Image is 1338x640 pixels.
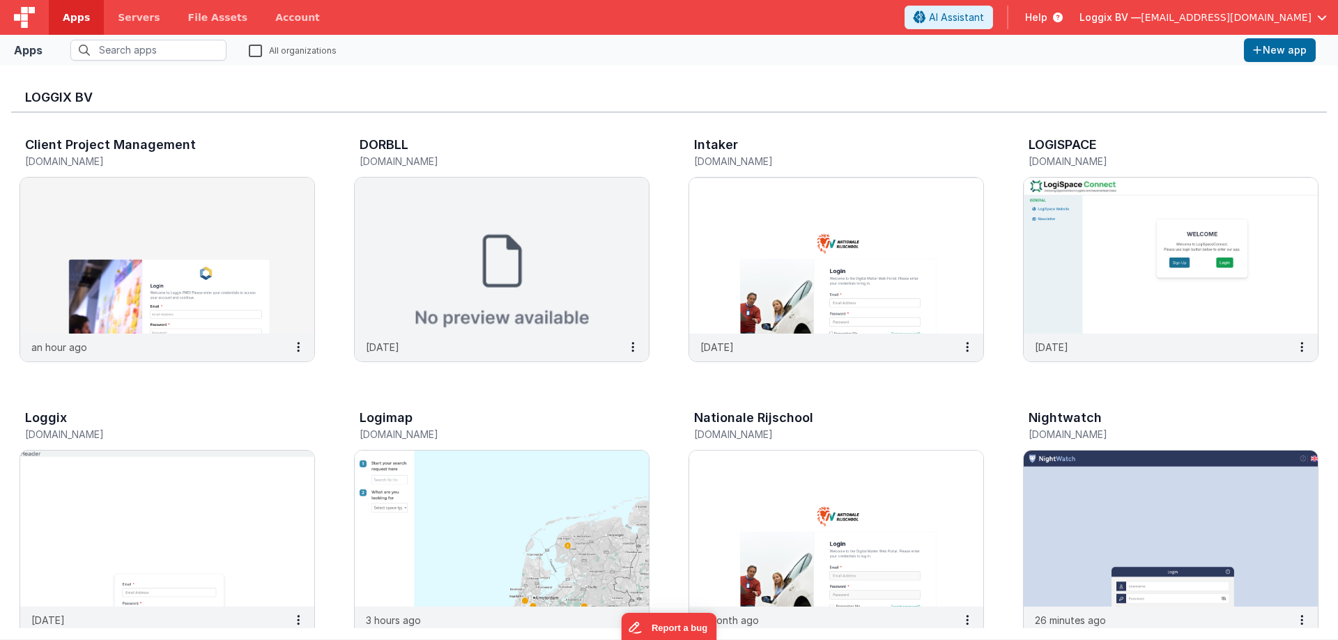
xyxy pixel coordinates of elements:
[360,156,615,166] h5: [DOMAIN_NAME]
[366,340,399,354] p: [DATE]
[360,429,615,439] h5: [DOMAIN_NAME]
[360,138,408,152] h3: DORBLL
[700,613,759,627] p: a month ago
[1035,613,1106,627] p: 26 minutes ago
[694,138,738,152] h3: Intaker
[905,6,993,29] button: AI Assistant
[929,10,984,24] span: AI Assistant
[188,10,248,24] span: File Assets
[1079,10,1327,24] button: Loggix BV — [EMAIL_ADDRESS][DOMAIN_NAME]
[366,613,421,627] p: 3 hours ago
[31,613,65,627] p: [DATE]
[694,156,949,166] h5: [DOMAIN_NAME]
[1029,429,1284,439] h5: [DOMAIN_NAME]
[1029,411,1102,425] h3: Nightwatch
[694,429,949,439] h5: [DOMAIN_NAME]
[700,340,734,354] p: [DATE]
[14,42,43,58] div: Apps
[25,411,67,425] h3: Loggix
[25,156,280,166] h5: [DOMAIN_NAME]
[694,411,813,425] h3: Nationale Rijschool
[1025,10,1047,24] span: Help
[1029,156,1284,166] h5: [DOMAIN_NAME]
[25,91,1313,104] h3: Loggix BV
[360,411,413,425] h3: Logimap
[63,10,90,24] span: Apps
[249,43,337,56] label: All organizations
[1035,340,1068,354] p: [DATE]
[1244,38,1316,62] button: New app
[25,138,196,152] h3: Client Project Management
[1079,10,1141,24] span: Loggix BV —
[1029,138,1097,152] h3: LOGISPACE
[70,40,226,61] input: Search apps
[1141,10,1312,24] span: [EMAIL_ADDRESS][DOMAIN_NAME]
[118,10,160,24] span: Servers
[25,429,280,439] h5: [DOMAIN_NAME]
[31,340,87,354] p: an hour ago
